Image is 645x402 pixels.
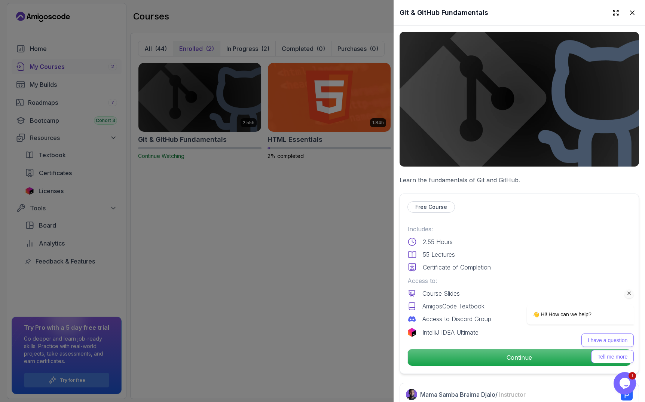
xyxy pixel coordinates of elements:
[407,328,416,337] img: jetbrains logo
[400,176,639,185] p: Learn the fundamentals of Git and GitHub.
[400,7,488,18] h2: Git & GitHub Fundamentals
[415,203,447,211] p: Free Course
[423,263,491,272] p: Certificate of Completion
[400,32,639,167] img: git-github-fundamentals_thumbnail
[422,302,484,311] p: AmigosCode Textbook
[499,391,526,398] span: Instructor
[503,245,638,368] iframe: chat widget
[422,289,460,298] p: Course Slides
[406,389,417,400] img: Nelson Djalo
[609,6,623,19] button: Expand drawer
[407,349,631,366] button: Continue
[408,349,631,366] p: Continue
[423,250,455,259] p: 55 Lectures
[422,314,491,323] p: Access to Discord Group
[614,372,638,395] iframe: chat widget
[407,276,631,285] p: Access to:
[423,237,453,246] p: 2.55 Hours
[407,225,631,234] p: Includes:
[420,390,526,399] p: Mama Samba Braima Djalo /
[422,328,479,337] p: IntelliJ IDEA Ultimate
